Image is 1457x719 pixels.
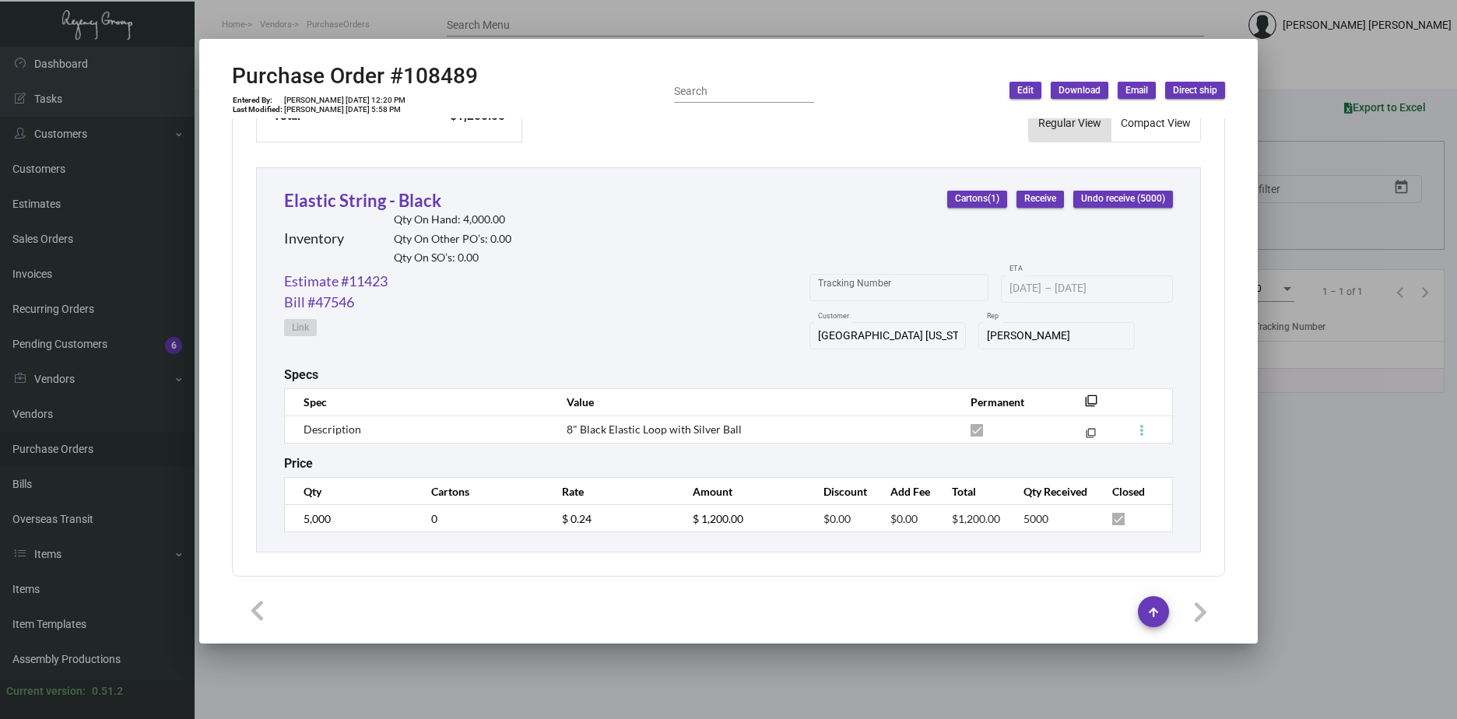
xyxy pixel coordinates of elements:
span: – [1044,282,1051,295]
button: Cartons(1) [947,191,1007,208]
button: Edit [1009,82,1041,99]
th: Closed [1097,478,1172,505]
mat-icon: filter_none [1085,399,1097,412]
a: Elastic String - Black [284,190,441,211]
td: [PERSON_NAME] [DATE] 12:20 PM [283,96,406,105]
input: End date [1055,282,1129,295]
input: Start date [1009,282,1041,295]
span: Direct ship [1173,84,1217,97]
button: Link [284,319,317,336]
span: Receive [1024,192,1056,205]
button: Compact View [1111,104,1200,142]
h2: Price [284,456,313,471]
th: Add Fee [875,478,937,505]
span: Download [1059,84,1101,97]
button: Receive [1016,191,1064,208]
div: Current version: [6,683,86,700]
a: Bill #47546 [284,292,354,313]
a: Estimate #11423 [284,271,388,292]
th: Qty [285,478,416,505]
h2: Purchase Order #108489 [232,63,478,89]
span: Cartons [955,192,999,205]
h2: Qty On Other PO’s: 0.00 [394,233,511,246]
button: Download [1051,82,1108,99]
td: Entered By: [232,96,283,105]
th: Amount [677,478,808,505]
th: Cartons [416,478,546,505]
button: Email [1118,82,1156,99]
button: Undo receive (5000) [1073,191,1173,208]
span: (1) [988,194,999,205]
span: Link [292,321,309,335]
span: $0.00 [823,512,851,525]
button: Direct ship [1165,82,1225,99]
span: Edit [1017,84,1034,97]
th: Spec [285,388,551,416]
th: Discount [808,478,874,505]
button: Regular View [1029,104,1111,142]
span: Description [304,423,361,436]
th: Rate [546,478,677,505]
span: $0.00 [890,512,918,525]
td: Last Modified: [232,105,283,114]
th: Total [936,478,1008,505]
h2: Qty On Hand: 4,000.00 [394,213,511,226]
h2: Inventory [284,230,344,247]
div: 0.51.2 [92,683,123,700]
h2: Qty On SO’s: 0.00 [394,251,511,265]
mat-icon: filter_none [1086,431,1096,441]
span: 8" Black Elastic Loop with Silver Ball [567,423,742,436]
td: [PERSON_NAME] [DATE] 5:58 PM [283,105,406,114]
th: Value [551,388,955,416]
span: Undo receive (5000) [1081,192,1165,205]
th: Qty Received [1008,478,1097,505]
h2: Specs [284,367,318,382]
span: 5000 [1023,512,1048,525]
span: $1,200.00 [952,512,1000,525]
span: Email [1125,84,1148,97]
th: Permanent [955,388,1062,416]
